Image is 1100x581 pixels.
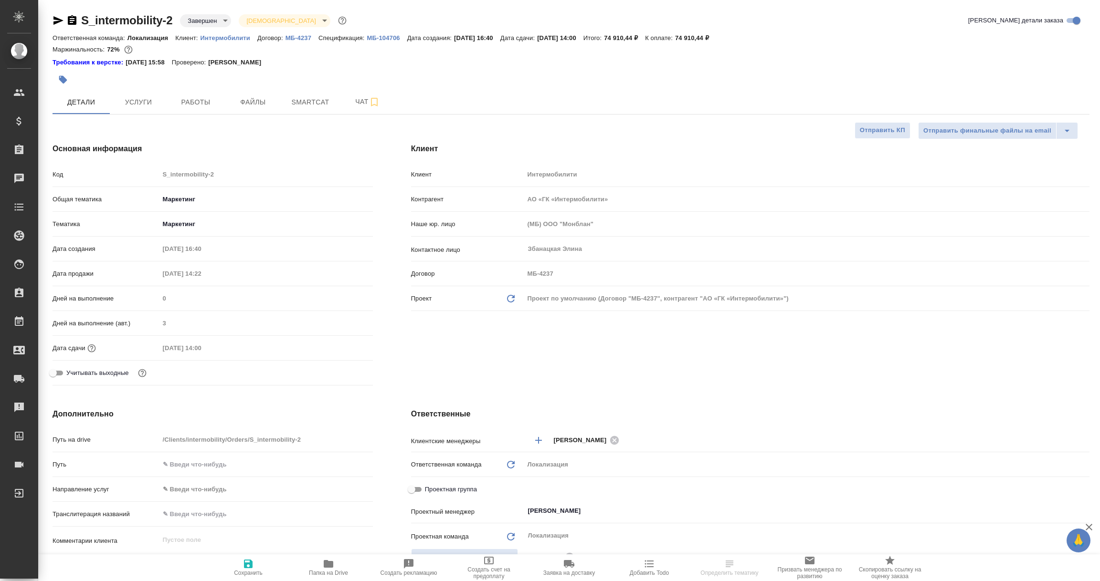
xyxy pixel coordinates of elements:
[159,316,373,330] input: Пустое поле
[500,34,537,41] p: Дата сдачи:
[53,536,159,546] p: Комментарии клиента
[411,549,518,565] span: В заказе уже есть ответственный ПМ или ПМ группа
[524,267,1089,280] input: Пустое поле
[173,96,219,108] span: Работы
[524,217,1089,231] input: Пустое поле
[309,570,348,576] span: Папка на Drive
[411,436,524,446] p: Клиентские менеджеры
[81,14,172,27] a: S_intermobility-2
[53,269,159,279] p: Дата продажи
[136,367,148,379] button: Выбери, если сб и вс нужно считать рабочими днями для выполнения заказа.
[53,34,127,41] p: Ответственная команда:
[918,122,1057,139] button: Отправить финальные файлы на email
[537,34,583,41] p: [DATE] 14:00
[288,554,369,581] button: Папка на Drive
[107,46,122,53] p: 72%
[116,96,161,108] span: Услуги
[159,167,373,181] input: Пустое поле
[159,457,373,471] input: ✎ Введи что-нибудь
[122,43,135,56] button: 17735.88 RUB;
[411,143,1089,155] h4: Клиент
[53,195,159,204] p: Общая тематика
[449,554,529,581] button: Создать счет на предоплату
[407,34,454,41] p: Дата создания:
[159,481,373,498] div: ✎ Введи что-нибудь
[159,191,373,207] div: Маркетинг
[336,14,349,27] button: Доп статусы указывают на важность/срочность заказа
[53,69,74,90] button: Добавить тэг
[127,34,176,41] p: Локализация
[524,456,1089,473] div: Локализация
[411,195,524,204] p: Контрагент
[53,170,159,179] p: Код
[369,554,449,581] button: Создать рекламацию
[523,552,563,562] p: Локализация
[53,46,107,53] p: Маржинальность:
[583,34,604,41] p: Итого:
[66,368,129,378] span: Учитывать выходные
[66,15,78,26] button: Скопировать ссылку
[239,14,330,27] div: Завершен
[208,554,288,581] button: Сохранить
[524,167,1089,181] input: Пустое поле
[630,570,669,576] span: Добавить Todo
[53,509,159,519] p: Транслитерация названий
[53,244,159,254] p: Дата создания
[527,429,550,452] button: Добавить менеджера
[180,14,231,27] div: Завершен
[524,192,1089,206] input: Пустое поле
[175,34,200,41] p: Клиент:
[53,58,126,67] div: Нажми, чтобы открыть папку с инструкцией
[543,570,595,576] span: Заявка на доставку
[159,267,243,280] input: Пустое поле
[856,566,924,580] span: Скопировать ссылку на оценку заказа
[1067,529,1090,552] button: 🙏
[675,34,716,41] p: 74 910,44 ₽
[159,341,243,355] input: Пустое поле
[286,33,318,41] a: МБ-4237
[367,34,407,41] p: МБ-104706
[411,408,1089,420] h4: Ответственные
[524,290,1089,307] div: Проект по умолчанию (Договор "МБ-4237", контрагент "АО «ГК «Интермобилити»")
[53,294,159,303] p: Дней на выполнение
[159,291,373,305] input: Пустое поле
[53,435,159,445] p: Путь на drive
[411,170,524,179] p: Клиент
[53,343,85,353] p: Дата сдачи
[411,294,432,303] p: Проект
[1084,510,1086,512] button: Open
[257,34,286,41] p: Договор:
[159,242,243,256] input: Пустое поле
[645,34,675,41] p: К оплате:
[163,485,361,494] div: ✎ Введи что-нибудь
[53,460,159,469] p: Путь
[234,570,263,576] span: Сохранить
[416,551,513,562] span: Распределить на ПМ-команду
[689,554,770,581] button: Определить тематику
[172,58,209,67] p: Проверено:
[411,532,469,541] p: Проектная команда
[609,554,689,581] button: Добавить Todo
[455,566,523,580] span: Создать счет на предоплату
[201,34,257,41] p: Интермобилити
[345,96,391,108] span: Чат
[411,549,518,565] button: Распределить на ПМ-команду
[53,319,159,328] p: Дней на выполнение (авт.)
[185,17,220,25] button: Завершен
[367,33,407,41] a: МБ-104706
[53,143,373,155] h4: Основная информация
[770,554,850,581] button: Призвать менеджера по развитию
[1070,530,1087,550] span: 🙏
[918,122,1078,139] div: split button
[208,58,268,67] p: [PERSON_NAME]
[287,96,333,108] span: Smartcat
[775,566,844,580] span: Призвать менеджера по развитию
[243,17,318,25] button: [DEMOGRAPHIC_DATA]
[968,16,1063,25] span: [PERSON_NAME] детали заказа
[850,554,930,581] button: Скопировать ссылку на оценку заказа
[381,570,437,576] span: Создать рекламацию
[201,33,257,41] a: Интермобилити
[159,433,373,446] input: Пустое поле
[230,96,276,108] span: Файлы
[53,408,373,420] h4: Дополнительно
